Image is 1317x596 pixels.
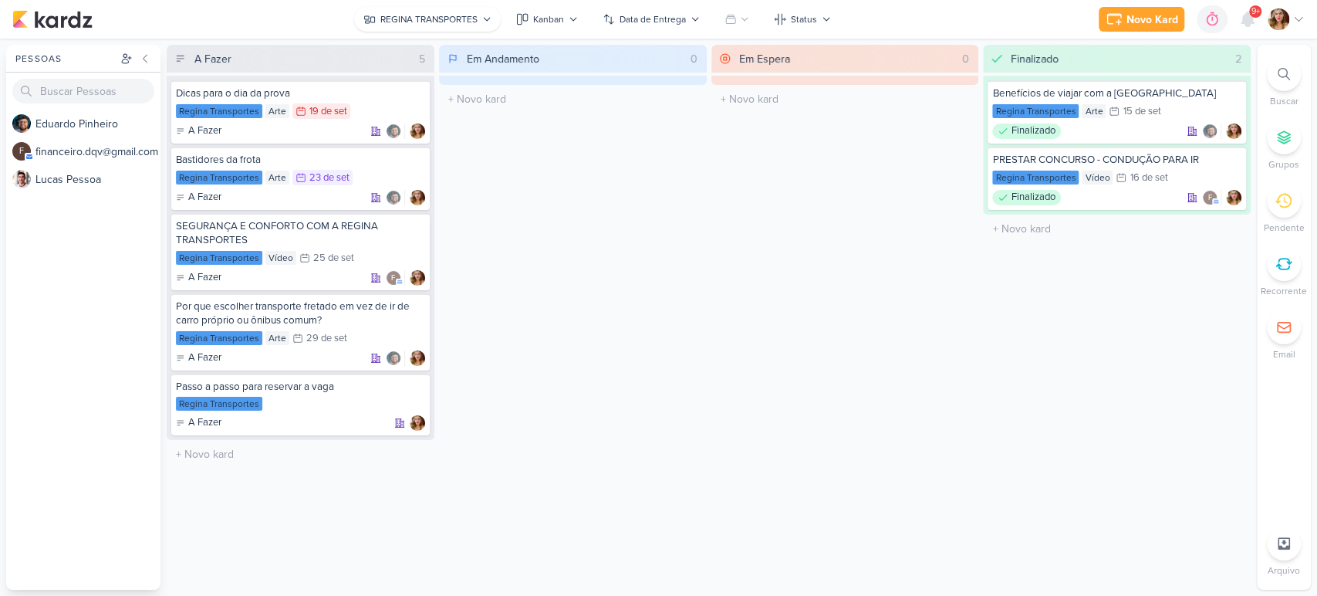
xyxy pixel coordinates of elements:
div: Responsável: Thaís Leite [1226,124,1241,139]
div: Colaboradores: Eduardo Pinheiro [386,124,405,139]
div: Finalizado [992,190,1061,205]
div: Vídeo [1082,171,1113,185]
p: Finalizado [1011,124,1055,139]
div: E d u a r d o P i n h e i r o [35,116,160,132]
input: + Novo kard [986,218,1248,240]
div: Responsável: Thaís Leite [1226,190,1241,205]
img: Thaís Leite [410,350,425,366]
div: 15 de set [1123,107,1160,117]
div: financeiro.dqv@gmail.com [386,270,401,286]
div: Colaboradores: Eduardo Pinheiro [1202,124,1221,139]
div: Bastidores da frota [176,153,425,167]
div: Novo Kard [1126,12,1178,28]
li: Ctrl + F [1257,57,1311,108]
div: Colaboradores: financeiro.dqv@gmail.com [386,270,405,286]
div: L u c a s P e s s o a [35,171,160,188]
div: 0 [956,51,975,67]
p: Finalizado [1011,190,1055,205]
img: Thaís Leite [1226,124,1241,139]
div: 25 de set [313,253,354,263]
img: Thaís Leite [410,270,425,286]
div: Regina Transportes [176,104,262,118]
input: + Novo kard [170,443,431,466]
div: Regina Transportes [176,171,262,185]
div: A Fazer [194,51,231,67]
input: + Novo kard [714,88,976,110]
input: Buscar Pessoas [12,79,154,103]
div: Responsável: Thaís Leite [410,124,425,139]
p: Pendente [1264,221,1305,235]
p: A Fazer [188,190,221,205]
div: Regina Transportes [176,331,262,345]
p: A Fazer [188,124,221,139]
img: kardz.app [12,10,93,29]
div: Benefícios de viajar com a Regina [992,86,1241,100]
p: Arquivo [1268,564,1300,577]
div: Arte [265,104,289,118]
div: Passo a passo para reservar a vaga [176,380,425,394]
p: Recorrente [1261,284,1307,298]
div: 29 de set [306,334,347,344]
img: Thaís Leite [1268,8,1289,30]
div: 19 de set [309,107,347,117]
div: financeiro.dqv@gmail.com [12,142,31,161]
img: Eduardo Pinheiro [386,190,401,205]
img: Thaís Leite [1226,190,1241,205]
img: Thaís Leite [410,124,425,139]
p: Buscar [1270,94,1298,108]
div: A Fazer [176,350,221,366]
p: f [19,147,24,156]
img: Eduardo Pinheiro [12,114,31,133]
div: A Fazer [176,124,221,139]
div: Arte [265,331,289,345]
img: Eduardo Pinheiro [1202,124,1217,139]
div: Vídeo [265,251,296,265]
div: Arte [265,171,289,185]
div: Responsável: Thaís Leite [410,270,425,286]
div: 5 [413,51,431,67]
div: financeiro.dqv@gmail.com [1202,190,1217,205]
div: f i n a n c e i r o . d q v @ g m a i l . c o m [35,144,160,160]
img: Thaís Leite [410,190,425,205]
div: 23 de set [309,173,350,183]
div: Regina Transportes [992,104,1079,118]
div: Colaboradores: Eduardo Pinheiro [386,350,405,366]
p: A Fazer [188,270,221,286]
div: Em Andamento [467,51,539,67]
div: Finalizado [1011,51,1059,67]
div: Regina Transportes [992,171,1079,185]
div: Finalizado [992,124,1061,139]
p: Email [1273,347,1295,361]
div: SEGURANÇA E CONFORTO COM A REGINA TRANSPORTES [176,219,425,247]
div: Responsável: Thaís Leite [410,350,425,366]
button: Novo Kard [1099,7,1184,32]
img: Eduardo Pinheiro [386,124,401,139]
div: Regina Transportes [176,251,262,265]
div: PRESTAR CONCURSO - CONDUÇÃO PARA IR [992,153,1241,167]
div: Responsável: Thaís Leite [410,190,425,205]
p: A Fazer [188,415,221,431]
div: Pessoas [12,52,117,66]
div: Em Espera [739,51,790,67]
div: A Fazer [176,190,221,205]
div: Regina Transportes [176,397,262,411]
div: Colaboradores: financeiro.dqv@gmail.com [1202,190,1221,205]
div: 2 [1229,51,1248,67]
img: Lucas Pessoa [12,170,31,188]
p: Grupos [1268,157,1299,171]
p: f [1208,195,1212,202]
p: f [391,275,395,283]
div: 16 de set [1130,173,1167,183]
p: A Fazer [188,350,221,366]
div: A Fazer [176,415,221,431]
div: Por que escolher transporte fretado em vez de ir de carro próprio ou ônibus comum? [176,300,425,327]
div: A Fazer [176,270,221,286]
div: Dicas para o dia da prova [176,86,425,100]
div: Responsável: Thaís Leite [410,415,425,431]
img: Thaís Leite [410,415,425,431]
div: Colaboradores: Eduardo Pinheiro [386,190,405,205]
div: Arte [1082,104,1106,118]
img: Eduardo Pinheiro [386,350,401,366]
input: + Novo kard [442,88,704,110]
div: 0 [684,51,704,67]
